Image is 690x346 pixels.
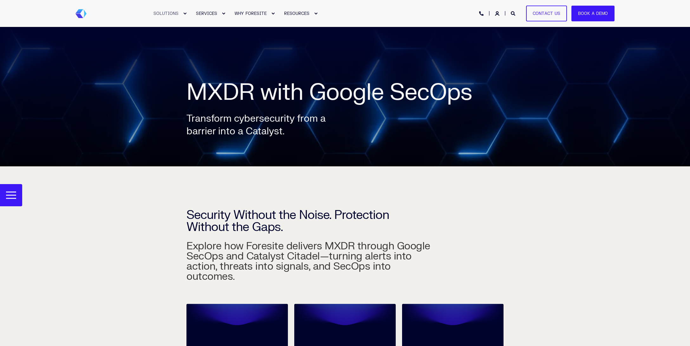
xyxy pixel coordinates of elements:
[153,11,179,16] span: SOLUTIONS
[186,197,440,282] h3: Explore how Foresite delivers MXDR through Google SecOps and Catalyst Citadel—turning alerts into...
[526,5,567,22] a: Contact Us
[186,165,399,233] h2: Security Without the Noise. Protection Without the Gaps.
[186,112,345,138] div: Transform cybersecurity from a barrier into a Catalyst.
[571,5,615,22] a: Book a Demo
[511,10,517,16] a: Open Search
[271,12,275,16] div: Expand WHY FORESITE
[183,12,187,16] div: Expand SOLUTIONS
[75,9,87,18] a: Back to Home
[235,11,267,16] span: WHY FORESITE
[222,12,225,16] div: Expand SERVICES
[314,12,318,16] div: Expand RESOURCES
[495,10,501,16] a: Login
[284,11,309,16] span: RESOURCES
[75,9,87,18] img: Foresite brand mark, a hexagon shape of blues with a directional arrow to the right hand side
[186,78,472,107] span: MXDR with Google SecOps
